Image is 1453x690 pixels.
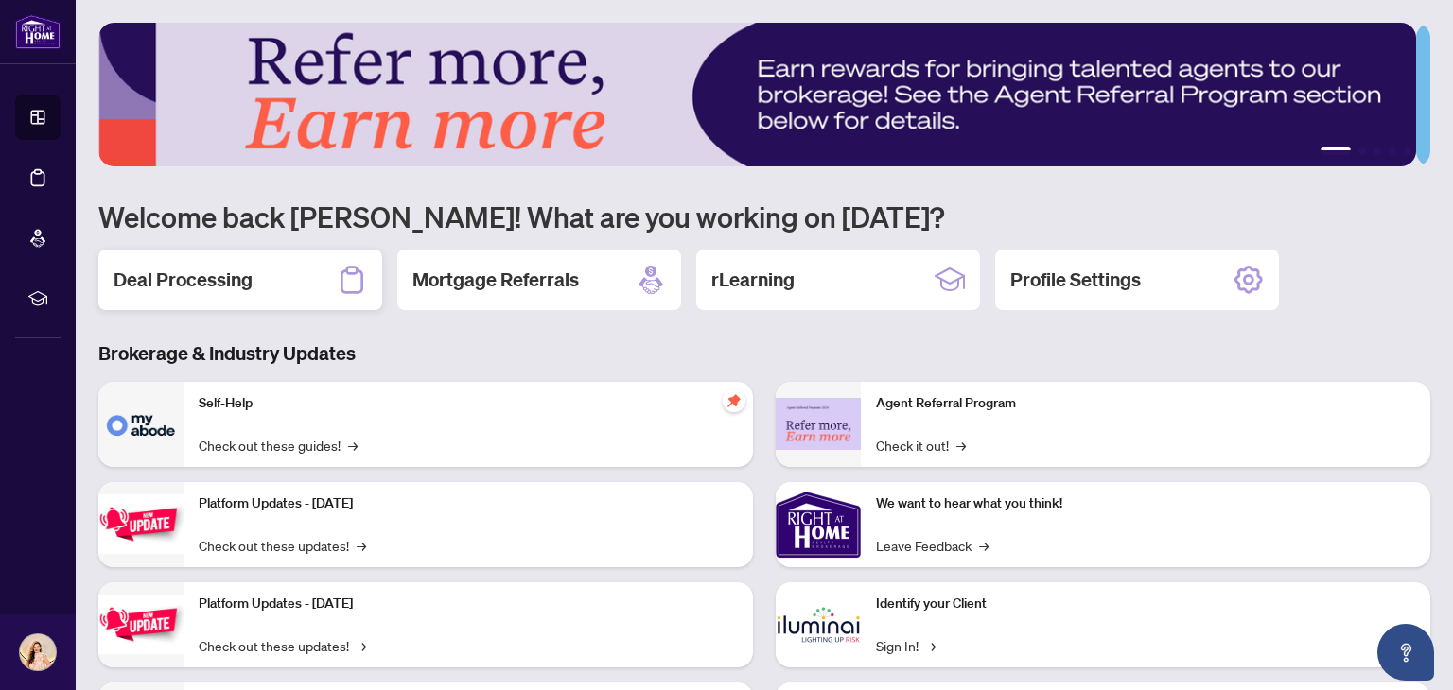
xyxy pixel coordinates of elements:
h2: Mortgage Referrals [412,267,579,293]
p: Platform Updates - [DATE] [199,493,738,514]
p: Agent Referral Program [876,393,1415,414]
h1: Welcome back [PERSON_NAME]! What are you working on [DATE]? [98,198,1430,234]
p: Self-Help [199,393,738,414]
a: Leave Feedback→ [876,535,989,556]
p: We want to hear what you think! [876,493,1415,514]
a: Check it out!→ [876,435,966,456]
p: Platform Updates - [DATE] [199,594,738,614]
p: Identify your Client [876,594,1415,614]
img: We want to hear what you think! [776,482,861,567]
a: Check out these updates!→ [199,635,366,656]
img: logo [15,14,61,49]
h2: rLearning [711,267,795,293]
h3: Brokerage & Industry Updates [98,340,1430,367]
span: → [979,535,989,556]
a: Sign In!→ [876,635,936,656]
span: pushpin [723,389,745,412]
span: → [357,535,366,556]
a: Check out these updates!→ [199,535,366,556]
img: Platform Updates - July 21, 2025 [98,494,184,554]
h2: Profile Settings [1010,267,1141,293]
span: → [956,435,966,456]
span: → [926,635,936,656]
span: → [357,635,366,656]
img: Platform Updates - July 8, 2025 [98,595,184,654]
a: Check out these guides!→ [199,435,358,456]
button: 1 [1321,147,1351,155]
button: 2 [1358,147,1366,155]
button: 3 [1374,147,1381,155]
img: Slide 0 [98,23,1416,166]
h2: Deal Processing [114,267,253,293]
img: Profile Icon [20,634,56,670]
img: Agent Referral Program [776,398,861,450]
img: Identify your Client [776,582,861,667]
button: 5 [1404,147,1411,155]
button: Open asap [1377,624,1434,681]
span: → [348,435,358,456]
img: Self-Help [98,382,184,467]
button: 4 [1389,147,1396,155]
